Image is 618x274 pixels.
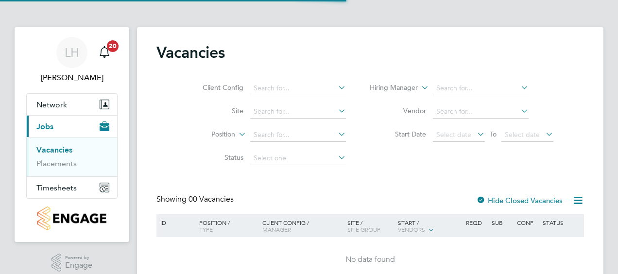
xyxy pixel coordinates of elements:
[476,196,563,205] label: Hide Closed Vacancies
[250,105,346,119] input: Search for...
[362,83,418,93] label: Hiring Manager
[433,82,529,95] input: Search for...
[26,37,118,84] a: LH[PERSON_NAME]
[199,225,213,233] span: Type
[540,214,583,231] div: Status
[36,122,53,131] span: Jobs
[189,194,234,204] span: 00 Vacancies
[192,214,260,238] div: Position /
[188,153,243,162] label: Status
[515,214,540,231] div: Conf
[26,72,118,84] span: Luke Hewitt
[188,106,243,115] label: Site
[27,94,117,115] button: Network
[158,214,192,231] div: ID
[262,225,291,233] span: Manager
[347,225,380,233] span: Site Group
[395,214,463,239] div: Start /
[250,152,346,165] input: Select one
[65,261,92,270] span: Engage
[250,128,346,142] input: Search for...
[260,214,345,238] div: Client Config /
[36,159,77,168] a: Placements
[65,46,79,59] span: LH
[26,206,118,230] a: Go to home page
[505,130,540,139] span: Select date
[95,37,114,68] a: 20
[463,214,489,231] div: Reqd
[107,40,119,52] span: 20
[370,106,426,115] label: Vendor
[27,116,117,137] button: Jobs
[489,214,515,231] div: Sub
[36,145,72,154] a: Vacancies
[398,225,425,233] span: Vendors
[370,130,426,138] label: Start Date
[179,130,235,139] label: Position
[36,100,67,109] span: Network
[158,255,583,265] div: No data found
[36,183,77,192] span: Timesheets
[156,194,236,205] div: Showing
[51,254,93,272] a: Powered byEngage
[15,27,129,242] nav: Main navigation
[37,206,106,230] img: countryside-properties-logo-retina.png
[345,214,396,238] div: Site /
[156,43,225,62] h2: Vacancies
[188,83,243,92] label: Client Config
[433,105,529,119] input: Search for...
[27,177,117,198] button: Timesheets
[487,128,499,140] span: To
[27,137,117,176] div: Jobs
[436,130,471,139] span: Select date
[250,82,346,95] input: Search for...
[65,254,92,262] span: Powered by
